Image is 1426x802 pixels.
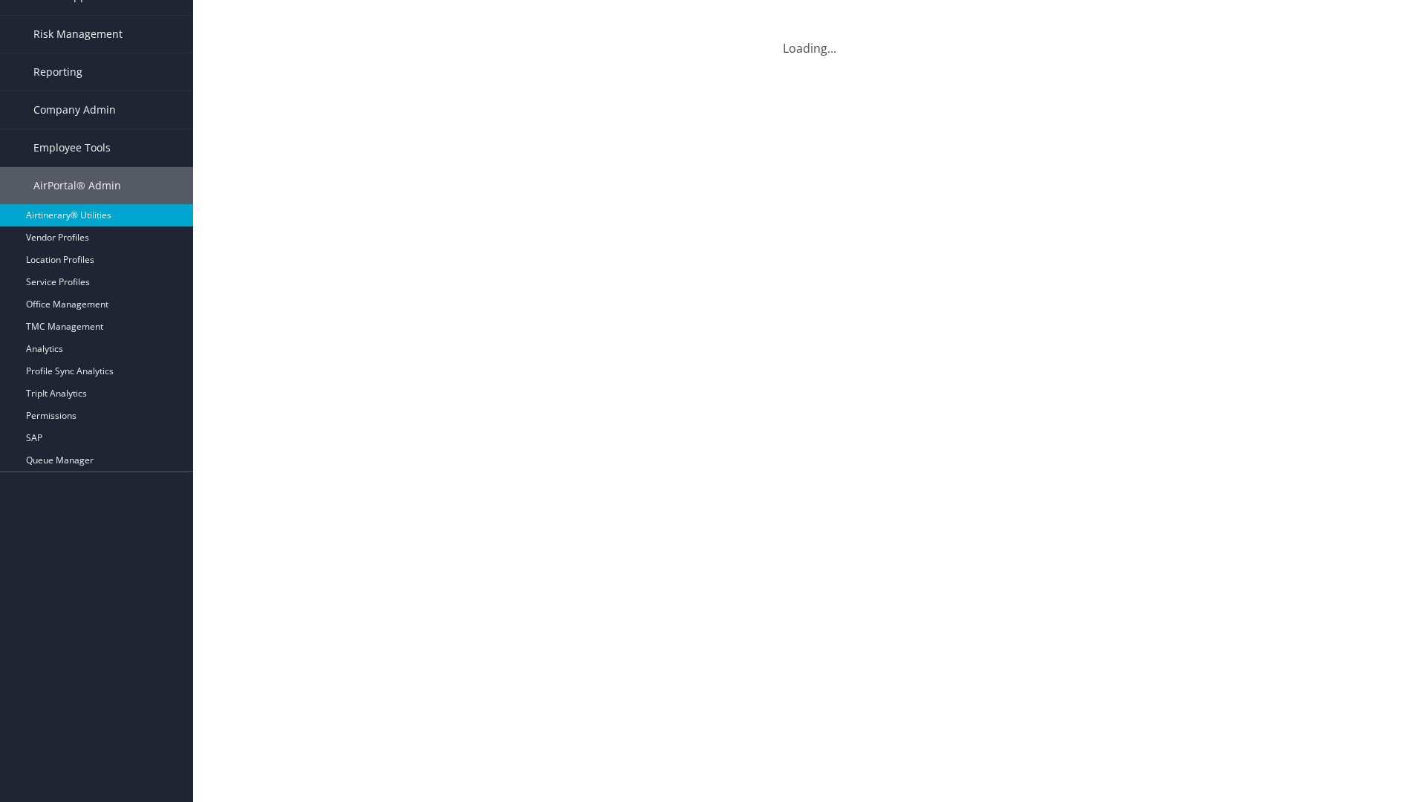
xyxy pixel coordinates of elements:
span: Employee Tools [33,129,111,166]
span: AirPortal® Admin [33,167,121,204]
span: Company Admin [33,91,116,128]
span: Reporting [33,53,82,91]
span: Risk Management [33,16,123,53]
div: Loading... [208,22,1411,57]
